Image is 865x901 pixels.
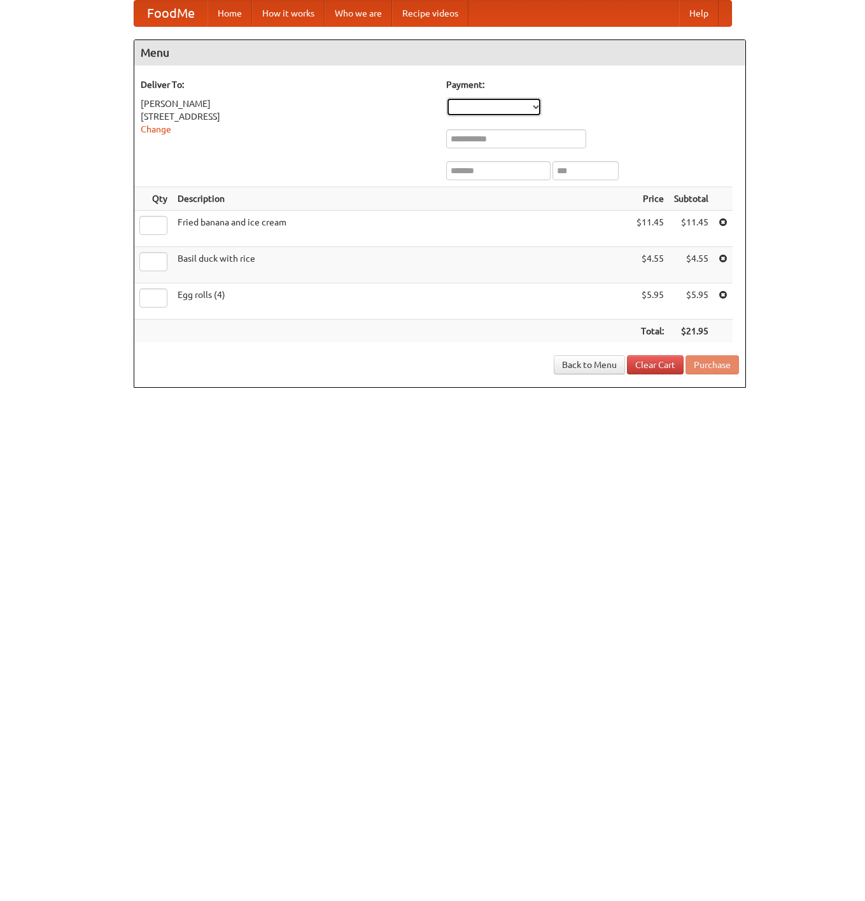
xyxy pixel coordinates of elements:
[631,320,669,343] th: Total:
[141,124,171,134] a: Change
[686,355,739,374] button: Purchase
[141,78,433,91] h5: Deliver To:
[669,187,714,211] th: Subtotal
[669,247,714,283] td: $4.55
[172,283,631,320] td: Egg rolls (4)
[679,1,719,26] a: Help
[669,320,714,343] th: $21.95
[172,247,631,283] td: Basil duck with rice
[134,1,207,26] a: FoodMe
[392,1,468,26] a: Recipe videos
[631,247,669,283] td: $4.55
[669,283,714,320] td: $5.95
[134,40,745,66] h4: Menu
[631,283,669,320] td: $5.95
[134,187,172,211] th: Qty
[554,355,625,374] a: Back to Menu
[207,1,252,26] a: Home
[446,78,739,91] h5: Payment:
[252,1,325,26] a: How it works
[172,187,631,211] th: Description
[631,211,669,247] td: $11.45
[172,211,631,247] td: Fried banana and ice cream
[669,211,714,247] td: $11.45
[631,187,669,211] th: Price
[325,1,392,26] a: Who we are
[141,110,433,123] div: [STREET_ADDRESS]
[141,97,433,110] div: [PERSON_NAME]
[627,355,684,374] a: Clear Cart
